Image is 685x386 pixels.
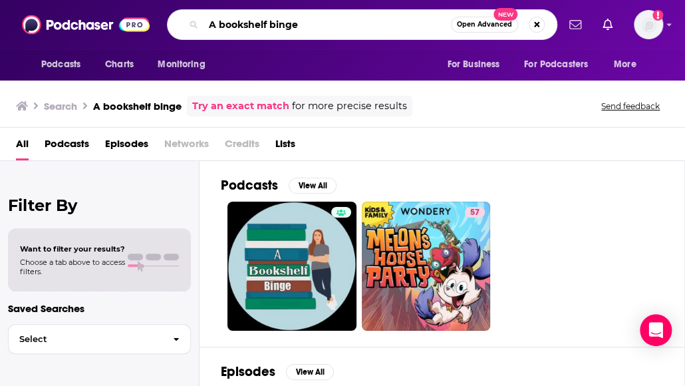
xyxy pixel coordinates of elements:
span: Monitoring [158,55,205,74]
span: Charts [105,55,134,74]
span: New [493,8,517,21]
span: Want to filter your results? [20,244,125,254]
img: User Profile [634,10,663,39]
div: Search podcasts, credits, & more... [167,9,557,40]
span: Logged in as kkneafsey [634,10,663,39]
button: open menu [438,52,516,77]
a: Try an exact match [192,98,289,114]
a: Lists [275,133,295,160]
span: For Business [447,55,499,74]
img: Podchaser - Follow, Share and Rate Podcasts [22,12,150,37]
a: Show notifications dropdown [564,13,587,36]
a: PodcastsView All [221,177,337,194]
h3: A bookshelf binge [93,100,182,112]
input: Search podcasts, credits, & more... [204,14,451,35]
span: Credits [225,133,259,160]
a: 57 [465,207,485,218]
button: open menu [515,52,607,77]
a: Show notifications dropdown [597,13,618,36]
span: For Podcasters [524,55,588,74]
p: Saved Searches [8,302,191,315]
button: open menu [605,52,653,77]
span: for more precise results [292,98,407,114]
a: All [16,133,29,160]
span: Select [9,335,162,343]
a: EpisodesView All [221,363,334,380]
a: 57 [362,202,491,331]
span: Podcasts [41,55,80,74]
h2: Podcasts [221,177,278,194]
span: Choose a tab above to access filters. [20,258,125,276]
a: Charts [96,52,142,77]
span: Open Advanced [457,21,512,28]
h2: Episodes [221,363,275,380]
button: Send feedback [597,100,664,112]
button: View All [286,364,334,380]
svg: Add a profile image [652,10,663,21]
button: Show profile menu [634,10,663,39]
a: Episodes [105,133,148,160]
button: open menu [148,52,222,77]
h3: Search [44,100,77,112]
a: Podcasts [45,133,89,160]
button: View All [289,178,337,194]
button: Open AdvancedNew [451,17,518,33]
span: 57 [470,206,479,220]
div: Open Intercom Messenger [640,314,672,346]
span: Networks [164,133,209,160]
button: Select [8,324,191,354]
span: More [614,55,636,74]
button: open menu [32,52,98,77]
h2: Filter By [8,196,191,215]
